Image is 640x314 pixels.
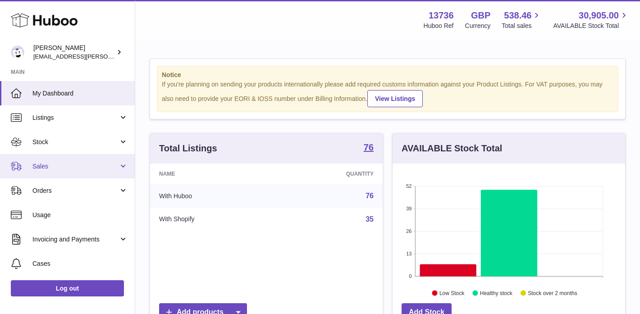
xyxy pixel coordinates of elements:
[364,143,374,154] a: 76
[366,192,374,200] a: 76
[366,215,374,223] a: 35
[409,273,411,279] text: 0
[579,9,619,22] span: 30,905.00
[32,211,128,219] span: Usage
[32,114,119,122] span: Listings
[553,9,629,30] a: 30,905.00 AVAILABLE Stock Total
[471,9,490,22] strong: GBP
[150,184,275,208] td: With Huboo
[32,138,119,146] span: Stock
[465,22,491,30] div: Currency
[439,290,465,296] text: Low Stock
[406,228,411,234] text: 26
[502,22,542,30] span: Total sales
[364,143,374,152] strong: 76
[480,290,513,296] text: Healthy stock
[429,9,454,22] strong: 13736
[406,206,411,211] text: 39
[402,142,502,155] h3: AVAILABLE Stock Total
[150,208,275,231] td: With Shopify
[32,259,128,268] span: Cases
[159,142,217,155] h3: Total Listings
[162,71,613,79] strong: Notice
[553,22,629,30] span: AVAILABLE Stock Total
[150,164,275,184] th: Name
[275,164,383,184] th: Quantity
[406,251,411,256] text: 13
[162,80,613,107] div: If you're planning on sending your products internationally please add required customs informati...
[406,183,411,189] text: 52
[32,187,119,195] span: Orders
[367,90,423,107] a: View Listings
[32,89,128,98] span: My Dashboard
[528,290,577,296] text: Stock over 2 months
[424,22,454,30] div: Huboo Ref
[502,9,542,30] a: 538.46 Total sales
[33,53,181,60] span: [EMAIL_ADDRESS][PERSON_NAME][DOMAIN_NAME]
[504,9,531,22] span: 538.46
[32,162,119,171] span: Sales
[11,46,24,59] img: horia@orea.uk
[33,44,114,61] div: [PERSON_NAME]
[11,280,124,296] a: Log out
[32,235,119,244] span: Invoicing and Payments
